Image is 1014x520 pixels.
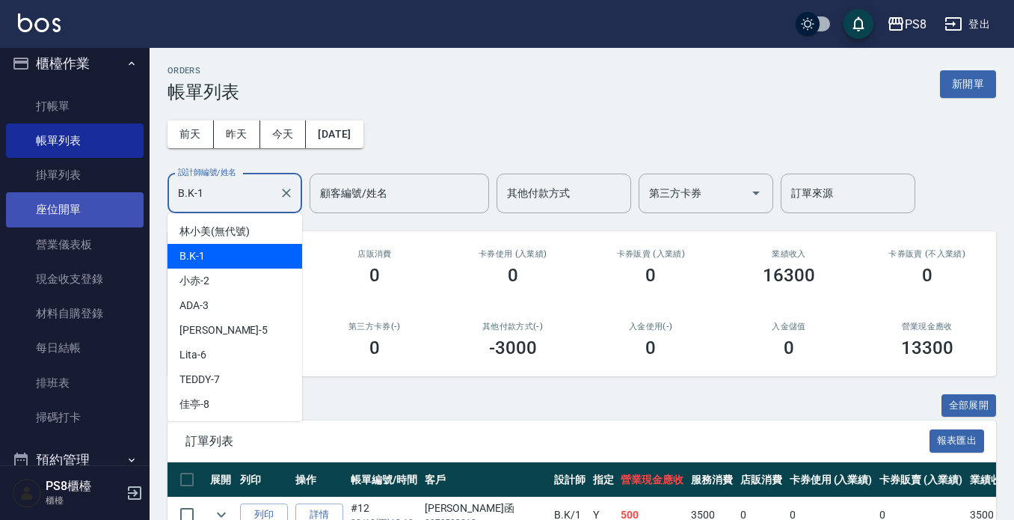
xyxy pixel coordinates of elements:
[179,372,220,388] span: TEDDY -7
[6,441,144,480] button: 預約管理
[737,462,786,498] th: 店販消費
[940,70,996,98] button: 新開單
[600,322,702,331] h2: 入金使用(-)
[876,462,966,498] th: 卡券販賣 (入業績)
[6,296,144,331] a: 材料自購登錄
[12,478,42,508] img: Person
[876,249,978,259] h2: 卡券販賣 (不入業績)
[6,331,144,365] a: 每日結帳
[940,76,996,91] a: 新開單
[236,462,292,498] th: 列印
[941,394,997,417] button: 全部展開
[324,322,426,331] h2: 第三方卡券(-)
[930,429,985,453] button: 報表匯出
[6,89,144,123] a: 打帳單
[260,120,307,148] button: 今天
[876,322,978,331] h2: 營業現金應收
[369,337,380,358] h3: 0
[292,462,347,498] th: 操作
[324,249,426,259] h2: 店販消費
[844,9,873,39] button: save
[881,9,932,40] button: PS8
[168,120,214,148] button: 前天
[6,262,144,296] a: 現金收支登錄
[589,462,618,498] th: 指定
[489,337,537,358] h3: -3000
[46,494,122,507] p: 櫃檯
[179,322,268,338] span: [PERSON_NAME] -5
[687,462,737,498] th: 服務消費
[179,298,209,313] span: ADA -3
[421,462,550,498] th: 客戶
[550,462,589,498] th: 設計師
[930,433,985,447] a: 報表匯出
[6,400,144,435] a: 掃碼打卡
[179,347,206,363] span: Lita -6
[214,120,260,148] button: 昨天
[461,249,564,259] h2: 卡券使用 (入業績)
[306,120,363,148] button: [DATE]
[901,337,953,358] h3: 13300
[922,265,932,286] h3: 0
[206,462,236,498] th: 展開
[18,13,61,32] img: Logo
[645,337,656,358] h3: 0
[179,224,250,239] span: 林小美 (無代號)
[938,10,996,38] button: 登出
[645,265,656,286] h3: 0
[179,248,205,264] span: B.K -1
[6,366,144,400] a: 排班表
[786,462,876,498] th: 卡券使用 (入業績)
[185,434,930,449] span: 訂單列表
[744,181,768,205] button: Open
[508,265,518,286] h3: 0
[738,322,841,331] h2: 入金儲值
[6,44,144,83] button: 櫃檯作業
[425,501,547,516] div: [PERSON_NAME]函
[763,265,815,286] h3: 16300
[6,192,144,227] a: 座位開單
[617,462,687,498] th: 營業現金應收
[600,249,702,259] h2: 卡券販賣 (入業績)
[6,158,144,192] a: 掛單列表
[905,15,927,34] div: PS8
[369,265,380,286] h3: 0
[168,66,239,76] h2: ORDERS
[738,249,841,259] h2: 業績收入
[179,397,209,412] span: 佳亭 -8
[276,183,297,204] button: Clear
[179,273,209,289] span: 小赤 -2
[168,82,239,103] h3: 帳單列表
[347,462,421,498] th: 帳單編號/時間
[784,337,794,358] h3: 0
[46,479,122,494] h5: PS8櫃檯
[6,227,144,262] a: 營業儀表板
[461,322,564,331] h2: 其他付款方式(-)
[6,123,144,158] a: 帳單列表
[178,167,236,178] label: 設計師編號/姓名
